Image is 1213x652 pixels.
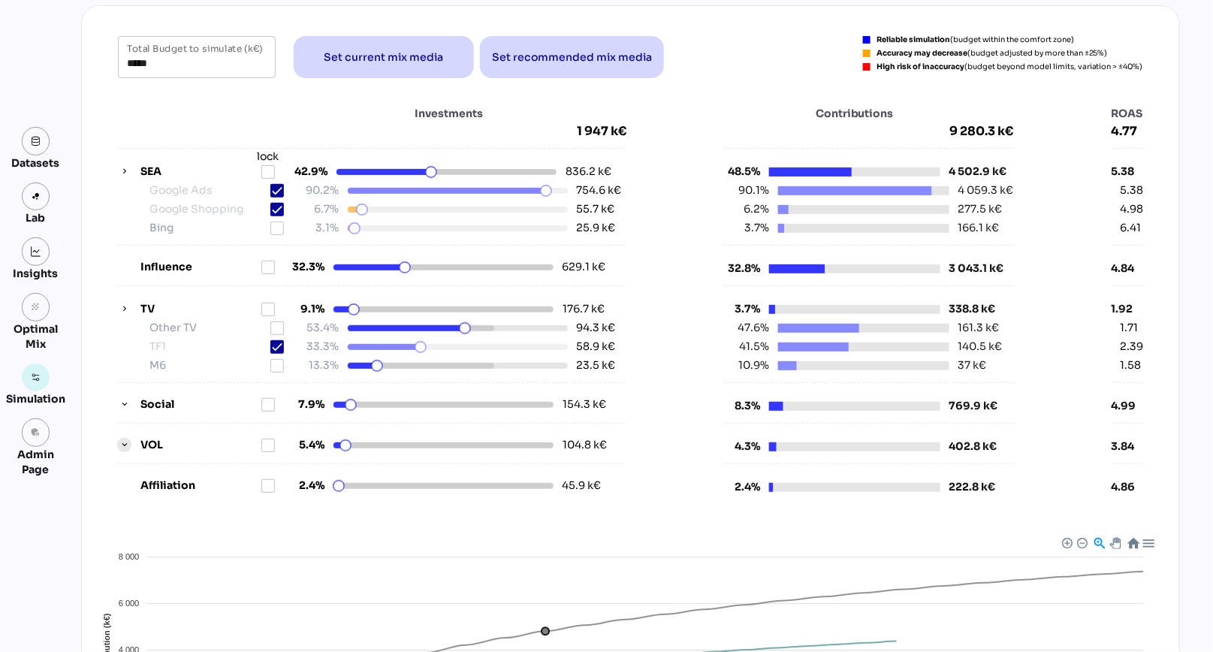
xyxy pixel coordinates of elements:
[140,301,261,317] label: TV
[733,201,769,217] span: 6.2%
[31,192,41,202] img: lab.svg
[31,302,41,312] i: grain
[288,301,324,317] span: 9.1%
[1112,301,1144,317] div: 1.92
[288,397,324,412] span: 7.9%
[563,397,611,412] div: 154.3 k€
[724,301,760,317] span: 3.7%
[1121,320,1144,336] div: 1.71
[877,48,967,58] strong: Accuracy may decrease
[324,48,444,66] span: Set current mix media
[563,478,611,494] div: 45.9 k€
[149,201,270,217] label: Google Shopping
[119,553,140,562] tspan: 8 000
[303,183,339,198] span: 90.2%
[257,149,279,165] div: lock
[563,437,611,453] div: 104.8 k€
[1112,261,1144,276] div: 4.84
[958,358,987,373] div: 37 k€
[577,124,626,139] span: 1 947 k€
[949,398,998,414] div: 769.9 k€
[733,358,769,373] span: 10.9%
[140,397,261,412] label: Social
[149,358,270,373] label: M6
[1121,201,1144,217] div: 4.98
[958,183,1014,198] div: 4 059.3 k€
[6,321,65,352] div: Optimal Mix
[958,320,1000,336] div: 161.3 k€
[12,155,60,171] div: Datasets
[303,339,339,355] span: 33.3%
[127,36,267,78] input: Total Budget to simulate (k€)
[149,220,270,236] label: Bing
[339,106,559,121] span: Investments
[1127,536,1139,549] div: Reset Zoom
[1112,398,1144,413] div: 4.99
[288,437,324,453] span: 5.4%
[1112,164,1144,180] div: 5.38
[6,447,65,477] div: Admin Page
[303,358,339,373] span: 13.3%
[877,35,950,44] strong: Reliable simulation
[149,339,270,355] label: TF1
[288,259,324,275] span: 32.3%
[949,261,1004,276] div: 3 043.1 k€
[949,301,996,320] div: 338.8 k€
[1121,358,1144,373] div: 1.58
[733,339,769,355] span: 41.5%
[14,266,59,281] div: Insights
[1093,536,1106,549] div: Selection Zoom
[733,320,769,336] span: 47.6%
[294,36,474,78] button: Set current mix media
[1061,537,1072,548] div: Zoom In
[31,427,41,438] i: admin_panel_settings
[1112,124,1144,139] span: 4.77
[724,439,760,454] span: 4.3%
[1121,220,1144,236] div: 6.41
[577,183,625,198] div: 754.6 k€
[1110,538,1119,547] div: Panning
[480,36,664,78] button: Set recommended mix media
[140,478,261,494] label: Affiliation
[1142,536,1154,549] div: Menu
[733,220,769,236] span: 3.7%
[20,210,53,225] div: Lab
[577,201,625,217] div: 55.7 k€
[492,48,652,66] span: Set recommended mix media
[724,398,760,414] span: 8.3%
[949,164,1007,183] div: 4 502.9 k€
[140,164,261,180] label: SEA
[958,201,1003,217] div: 277.5 k€
[769,106,940,121] span: Contributions
[1112,106,1144,121] span: ROAS
[31,373,41,383] img: settings.svg
[958,339,1003,355] div: 140.5 k€
[1076,537,1087,548] div: Zoom Out
[1112,439,1144,454] div: 3.84
[291,164,327,180] span: 42.9%
[140,437,261,453] label: VOL
[303,220,339,236] span: 3.1%
[149,183,270,198] label: Google Ads
[958,220,1000,236] div: 166.1 k€
[877,36,1074,44] div: (budget within the comfort zone)
[724,164,760,180] span: 48.5%
[1112,479,1144,494] div: 4.86
[577,320,625,336] div: 94.3 k€
[877,63,1143,71] div: (budget beyond model limits, variation > ±40%)
[31,246,41,257] img: graph.svg
[149,320,270,336] label: Other TV
[724,479,760,495] span: 2.4%
[1121,339,1144,355] div: 2.39
[577,339,625,355] div: 58.9 k€
[31,136,41,146] img: data.svg
[577,358,625,373] div: 23.5 k€
[724,124,1013,139] span: 9 280.3 k€
[303,320,339,336] span: 53.4%
[877,50,1108,57] div: (budget adjusted by more than ±25%)
[563,259,611,275] div: 629.1 k€
[566,164,614,180] div: 836.2 k€
[1121,183,1144,198] div: 5.38
[724,261,760,276] span: 32.8%
[877,62,964,71] strong: High risk of inaccuracy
